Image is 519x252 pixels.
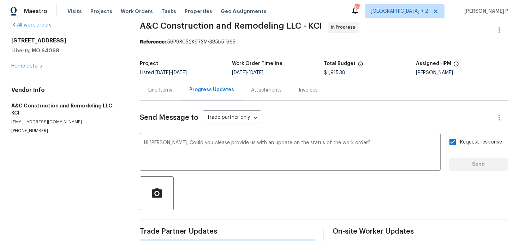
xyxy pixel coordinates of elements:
span: Request response [460,139,502,146]
span: Send Message to [140,114,198,121]
span: Properties [185,8,212,15]
h4: Vendor Info [11,87,123,94]
h5: Assigned HPM [416,61,451,66]
span: In Progress [331,24,358,31]
p: [PHONE_NUMBER] [11,128,123,134]
span: [PERSON_NAME] P [461,8,508,15]
span: Projects [90,8,112,15]
span: [DATE] [155,70,170,75]
span: - [232,70,263,75]
span: - [155,70,187,75]
h5: Work Order Timeline [232,61,282,66]
span: A&C Construction and Remodeling LLC - KCI [140,22,322,30]
span: Visits [67,8,82,15]
div: Invoices [299,87,318,94]
span: Listed [140,70,187,75]
span: [DATE] [172,70,187,75]
div: 138 [354,4,359,11]
a: All work orders [11,23,52,28]
span: Tasks [161,9,176,14]
span: Trade Partner Updates [140,228,315,235]
p: [EMAIL_ADDRESS][DOMAIN_NAME] [11,119,123,125]
span: The total cost of line items that have been proposed by Opendoor. This sum includes line items th... [358,61,363,70]
h5: A&C Construction and Remodeling LLC - KCI [11,102,123,116]
div: Line Items [148,87,172,94]
h2: [STREET_ADDRESS] [11,37,123,44]
div: [PERSON_NAME] [416,70,508,75]
h5: Liberty, MO 64068 [11,47,123,54]
span: $1,915.38 [324,70,345,75]
span: [DATE] [249,70,263,75]
a: Home details [11,64,42,69]
span: On-site Worker Updates [333,228,508,235]
span: Geo Assignments [221,8,267,15]
b: Reference: [140,40,166,45]
textarea: Hi [PERSON_NAME], Could you please provide us with an update on the status of the work order? [144,140,436,165]
div: Progress Updates [189,86,234,93]
div: Trade partner only [203,112,261,124]
div: 56P9R052K973M-385b5f665 [140,39,508,46]
span: [DATE] [232,70,247,75]
div: Attachments [251,87,282,94]
h5: Project [140,61,158,66]
span: Maestro [24,8,47,15]
span: Work Orders [121,8,153,15]
span: [GEOGRAPHIC_DATA] + 2 [371,8,428,15]
h5: Total Budget [324,61,356,66]
span: The hpm assigned to this work order. [453,61,459,70]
